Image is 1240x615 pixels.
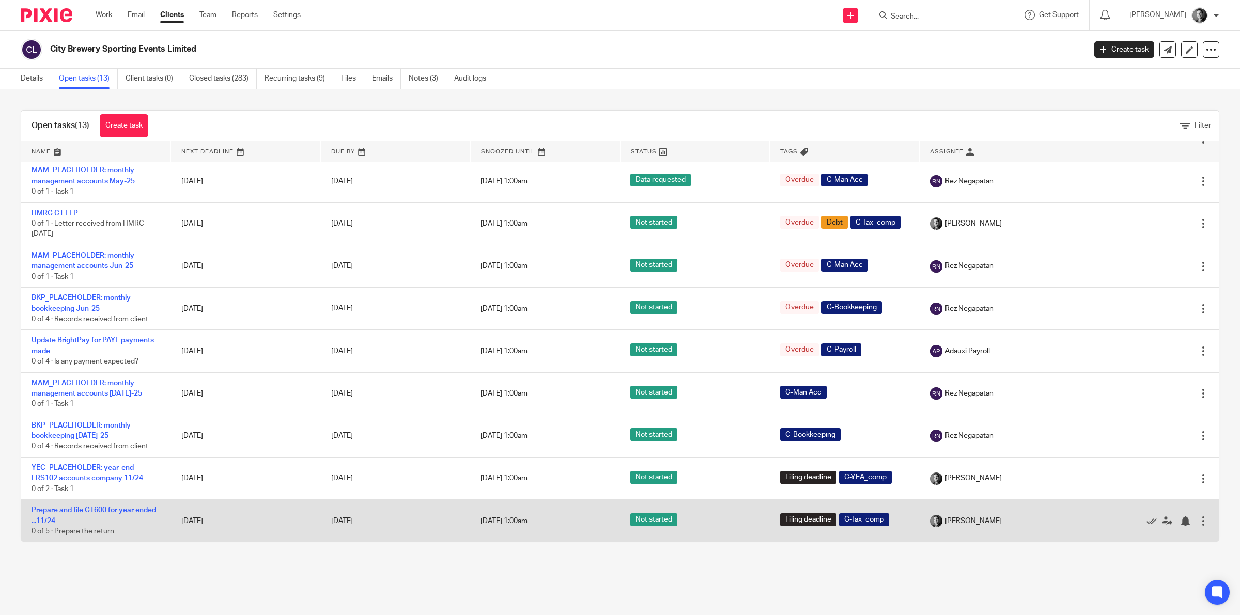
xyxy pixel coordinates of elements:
[454,69,494,89] a: Audit logs
[630,301,677,314] span: Not started
[32,273,74,280] span: 0 of 1 · Task 1
[630,513,677,526] span: Not started
[890,12,983,22] input: Search
[631,149,657,154] span: Status
[780,301,819,314] span: Overdue
[171,415,321,457] td: [DATE]
[32,443,148,450] span: 0 of 4 · Records received from client
[630,428,677,441] span: Not started
[780,386,827,399] span: C-Man Acc
[32,252,134,270] a: MAM_PLACEHOLDER: monthly management accounts Jun-25
[930,303,942,315] img: svg%3E
[32,188,74,195] span: 0 of 1 · Task 1
[630,259,677,272] span: Not started
[839,513,889,526] span: C-Tax_comp
[189,69,257,89] a: Closed tasks (283)
[481,348,528,355] span: [DATE] 1:00am
[780,343,819,356] span: Overdue
[171,245,321,287] td: [DATE]
[780,428,841,441] span: C-Bookkeeping
[780,216,819,229] span: Overdue
[1195,122,1211,129] span: Filter
[59,69,118,89] a: Open tasks (13)
[32,528,114,535] span: 0 of 5 · Prepare the return
[780,513,836,526] span: Filing deadline
[171,202,321,245] td: [DATE]
[331,263,353,270] span: [DATE]
[126,69,181,89] a: Client tasks (0)
[331,348,353,355] span: [DATE]
[630,343,677,356] span: Not started
[930,472,942,485] img: DSC_9061-3.jpg
[930,175,942,187] img: svg%3E
[1146,516,1162,526] a: Mark as done
[780,259,819,272] span: Overdue
[945,388,994,399] span: Rez Negapatan
[331,305,353,312] span: [DATE]
[32,120,89,131] h1: Open tasks
[1191,7,1208,24] img: DSC_9061-3.jpg
[481,390,528,397] span: [DATE] 1:00am
[199,10,216,20] a: Team
[930,515,942,527] img: DSC_9061-3.jpg
[780,149,798,154] span: Tags
[1039,11,1079,19] span: Get Support
[945,304,994,314] span: Rez Negapatan
[171,372,321,415] td: [DATE]
[822,216,848,229] span: Debt
[331,432,353,439] span: [DATE]
[945,176,994,186] span: Rez Negapatan
[32,380,142,397] a: MAM_PLACEHOLDER: monthly management accounts [DATE]-25
[945,346,990,356] span: Adauxi Payroll
[945,473,1002,483] span: [PERSON_NAME]
[100,114,148,137] a: Create task
[630,174,691,186] span: Data requested
[822,174,868,186] span: C-Man Acc
[32,210,78,217] a: HMRC CT LFP
[930,260,942,273] img: svg%3E
[481,178,528,185] span: [DATE] 1:00am
[331,390,353,397] span: [DATE]
[780,471,836,484] span: Filing deadline
[331,475,353,482] span: [DATE]
[96,10,112,20] a: Work
[630,471,677,484] span: Not started
[21,69,51,89] a: Details
[930,217,942,230] img: DSC_9061-3.jpg
[822,343,861,356] span: C-Payroll
[945,261,994,271] span: Rez Negapatan
[372,69,401,89] a: Emails
[265,69,333,89] a: Recurring tasks (9)
[160,10,184,20] a: Clients
[1094,41,1154,58] a: Create task
[630,216,677,229] span: Not started
[75,121,89,130] span: (13)
[171,160,321,202] td: [DATE]
[32,507,156,524] a: Prepare and file CT600 for year ended ...11/24
[630,386,677,399] span: Not started
[331,178,353,185] span: [DATE]
[481,263,528,270] span: [DATE] 1:00am
[822,259,868,272] span: C-Man Acc
[341,69,364,89] a: Files
[930,387,942,400] img: svg%3E
[331,220,353,227] span: [DATE]
[32,167,135,184] a: MAM_PLACEHOLDER: monthly management accounts May-25
[32,294,131,312] a: BKP_PLACEHOLDER: monthly bookkeeping Jun-25
[930,345,942,357] img: svg%3E
[32,358,138,365] span: 0 of 4 · Is any payment expected?
[780,174,819,186] span: Overdue
[930,430,942,442] img: svg%3E
[945,218,1002,229] span: [PERSON_NAME]
[21,39,42,60] img: svg%3E
[21,8,72,22] img: Pixie
[481,220,528,227] span: [DATE] 1:00am
[1129,10,1186,20] p: [PERSON_NAME]
[171,288,321,330] td: [DATE]
[32,316,148,323] span: 0 of 4 · Records received from client
[481,475,528,482] span: [DATE] 1:00am
[945,431,994,441] span: Rez Negapatan
[273,10,301,20] a: Settings
[171,500,321,542] td: [DATE]
[32,220,144,238] span: 0 of 1 · Letter received from HMRC [DATE]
